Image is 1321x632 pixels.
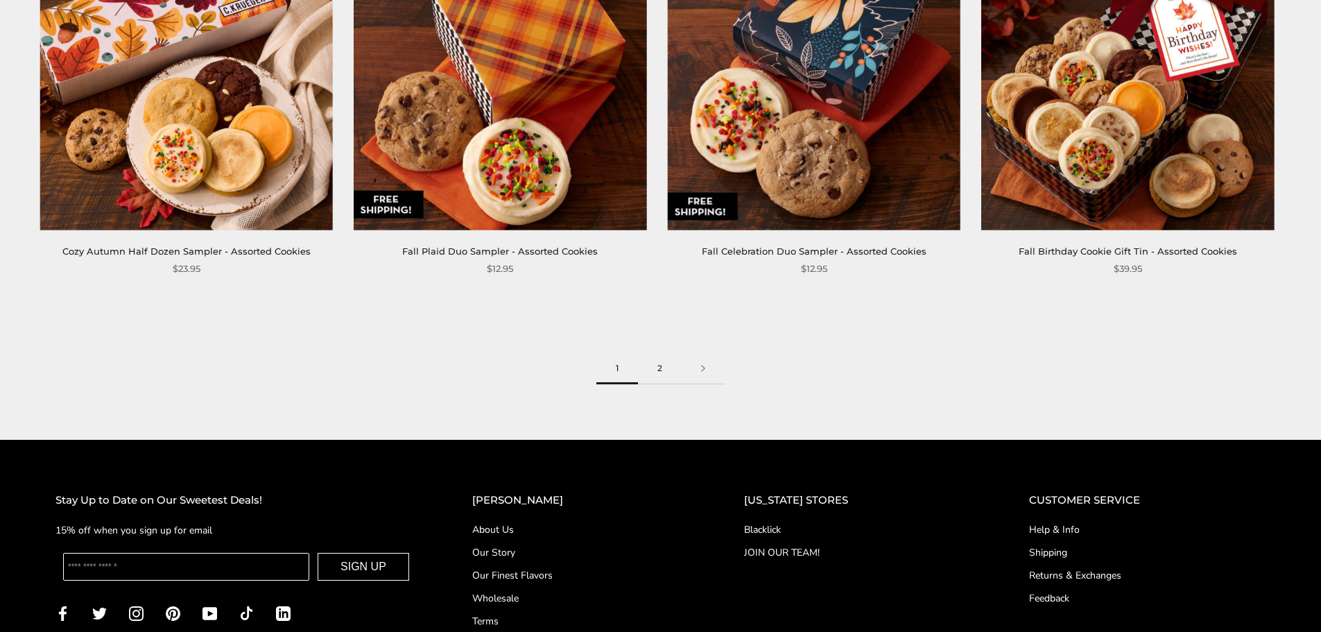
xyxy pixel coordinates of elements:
[11,579,144,621] iframe: Sign Up via Text for Offers
[744,492,974,509] h2: [US_STATE] STORES
[1029,591,1266,606] a: Feedback
[63,553,309,581] input: Enter your email
[472,568,689,583] a: Our Finest Flavors
[472,545,689,560] a: Our Story
[62,246,311,257] a: Cozy Autumn Half Dozen Sampler - Assorted Cookies
[55,522,417,538] p: 15% off when you sign up for email
[173,262,200,276] span: $23.95
[402,246,598,257] a: Fall Plaid Duo Sampler - Assorted Cookies
[596,353,638,384] span: 1
[472,614,689,629] a: Terms
[638,353,682,384] a: 2
[472,591,689,606] a: Wholesale
[801,262,827,276] span: $12.95
[744,522,974,537] a: Blacklick
[1029,568,1266,583] a: Returns & Exchanges
[239,605,254,621] a: TikTok
[1114,262,1142,276] span: $39.95
[744,545,974,560] a: JOIN OUR TEAM!
[472,492,689,509] h2: [PERSON_NAME]
[1019,246,1237,257] a: Fall Birthday Cookie Gift Tin - Assorted Cookies
[276,605,291,621] a: LinkedIn
[1029,522,1266,537] a: Help & Info
[1029,545,1266,560] a: Shipping
[202,605,217,621] a: YouTube
[318,553,409,581] button: SIGN UP
[472,522,689,537] a: About Us
[702,246,926,257] a: Fall Celebration Duo Sampler - Assorted Cookies
[682,353,725,384] a: Next page
[487,262,513,276] span: $12.95
[1029,492,1266,509] h2: CUSTOMER SERVICE
[166,605,180,621] a: Pinterest
[55,492,417,509] h2: Stay Up to Date on Our Sweetest Deals!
